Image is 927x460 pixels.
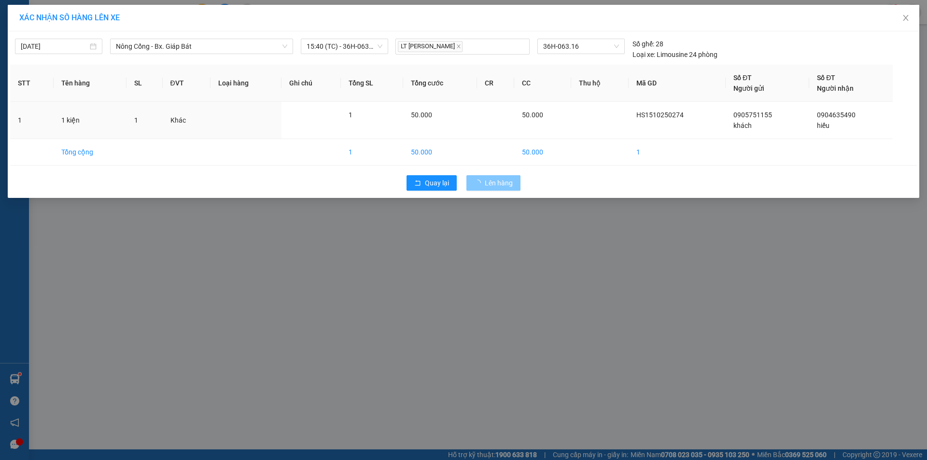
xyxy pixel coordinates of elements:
[403,65,477,102] th: Tổng cước
[54,65,127,102] th: Tên hàng
[48,41,79,51] span: SĐT XE
[38,53,91,74] strong: PHIẾU BIÊN NHẬN
[514,139,571,166] td: 50.000
[134,116,138,124] span: 1
[19,13,120,22] span: XÁC NHẬN SỐ HÀNG LÊN XE
[733,84,764,92] span: Người gửi
[514,65,571,102] th: CC
[632,39,663,49] div: 28
[5,28,26,62] img: logo
[543,39,618,54] span: 36H-063.16
[54,102,127,139] td: 1 kiện
[733,74,752,82] span: Số ĐT
[571,65,629,102] th: Thu hộ
[10,65,54,102] th: STT
[817,122,829,129] span: hiếu
[522,111,543,119] span: 50.000
[456,44,461,49] span: close
[10,102,54,139] td: 1
[733,122,752,129] span: khách
[477,65,514,102] th: CR
[211,65,281,102] th: Loại hàng
[31,8,98,39] strong: CHUYỂN PHÁT NHANH ĐÔNG LÝ
[485,178,513,188] span: Lên hàng
[636,111,684,119] span: HS1510250274
[349,111,352,119] span: 1
[632,49,655,60] span: Loại xe:
[817,74,835,82] span: Số ĐT
[403,139,477,166] td: 50.000
[54,139,127,166] td: Tổng cộng
[411,111,432,119] span: 50.000
[281,65,341,102] th: Ghi chú
[632,39,654,49] span: Số ghế:
[398,41,463,52] span: LT [PERSON_NAME]
[307,39,382,54] span: 15:40 (TC) - 36H-063.16
[817,111,856,119] span: 0904635490
[116,39,287,54] span: Nông Cống - Bx. Giáp Bát
[629,139,726,166] td: 1
[126,65,162,102] th: SL
[163,65,211,102] th: ĐVT
[817,84,854,92] span: Người nhận
[282,43,288,49] span: down
[102,39,159,49] span: HS1510250274
[629,65,726,102] th: Mã GD
[341,139,403,166] td: 1
[341,65,403,102] th: Tổng SL
[414,180,421,187] span: rollback
[892,5,919,32] button: Close
[425,178,449,188] span: Quay lại
[733,111,772,119] span: 0905751155
[632,49,717,60] div: Limousine 24 phòng
[466,175,520,191] button: Lên hàng
[21,41,88,52] input: 15/10/2025
[902,14,910,22] span: close
[163,102,211,139] td: Khác
[407,175,457,191] button: rollbackQuay lại
[474,180,485,186] span: loading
